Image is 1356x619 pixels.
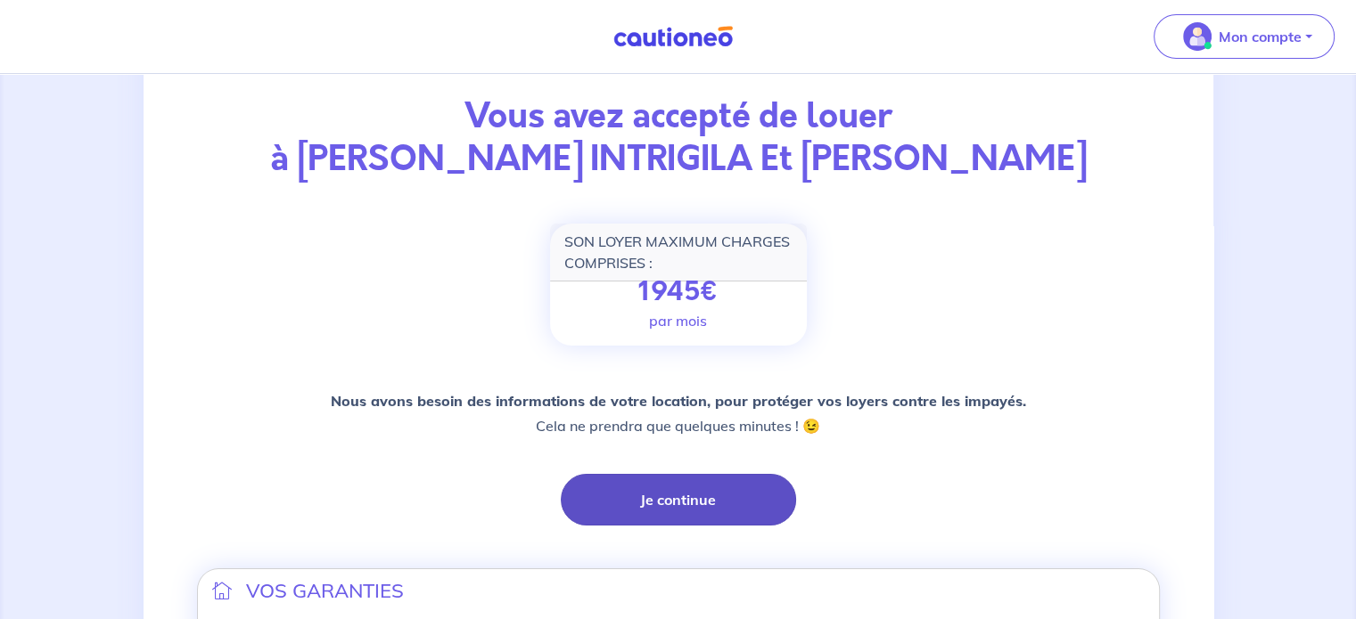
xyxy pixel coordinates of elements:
button: Je continue [561,474,796,525]
p: par mois [649,310,707,331]
p: Vous avez accepté de louer à [PERSON_NAME] INTRIGILA Et [PERSON_NAME] [197,95,1160,181]
button: illu_account_valid_menu.svgMon compte [1154,14,1335,59]
p: 1945 [638,276,719,308]
img: illu_account_valid_menu.svg [1183,22,1212,51]
p: Mon compte [1219,26,1302,47]
span: € [700,273,719,312]
p: VOS GARANTIES [246,576,404,605]
img: Cautioneo [606,26,740,48]
div: SON LOYER MAXIMUM CHARGES COMPRISES : [550,224,807,281]
strong: Nous avons besoin des informations de votre location, pour protéger vos loyers contre les impayés. [331,392,1026,410]
p: Cela ne prendra que quelques minutes ! 😉 [331,388,1026,438]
